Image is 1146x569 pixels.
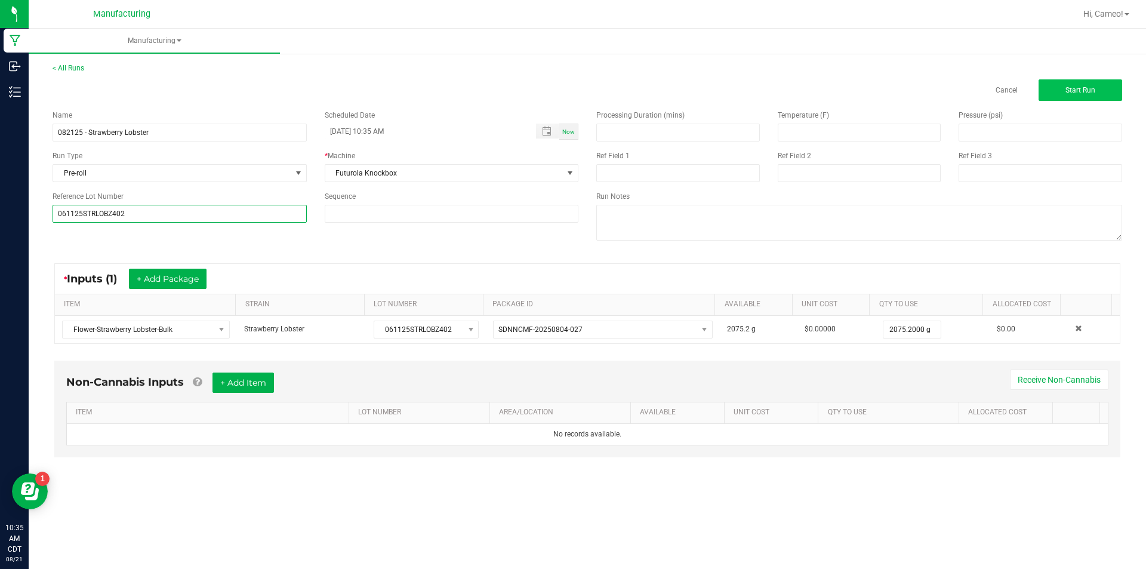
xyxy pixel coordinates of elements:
[53,150,82,161] span: Run Type
[53,111,72,119] span: Name
[245,300,360,309] a: STRAINSortable
[12,473,48,509] iframe: Resource center
[374,300,478,309] a: LOT NUMBERSortable
[802,300,865,309] a: Unit CostSortable
[1010,370,1108,390] button: Receive Non-Cannabis
[959,152,992,160] span: Ref Field 3
[640,408,720,417] a: AVAILABLESortable
[9,60,21,72] inline-svg: Inbound
[997,325,1015,333] span: $0.00
[1070,300,1107,309] a: Sortable
[725,300,788,309] a: AVAILABLESortable
[66,376,184,389] span: Non-Cannabis Inputs
[29,36,280,46] span: Manufacturing
[76,408,344,417] a: ITEMSortable
[596,192,630,201] span: Run Notes
[374,321,463,338] span: 061125STRLOBZ402
[1039,79,1122,101] button: Start Run
[193,376,202,389] a: Add Non-Cannabis items that were also consumed in the run (e.g. gloves and packaging); Also add N...
[1062,408,1095,417] a: Sortable
[778,111,829,119] span: Temperature (F)
[325,111,375,119] span: Scheduled Date
[778,152,811,160] span: Ref Field 2
[5,522,23,555] p: 10:35 AM CDT
[879,300,978,309] a: QTY TO USESortable
[63,321,214,338] span: Flower-Strawberry Lobster-Bulk
[62,321,230,339] span: NO DATA FOUND
[35,472,50,486] iframe: Resource center unread badge
[67,424,1108,445] td: No records available.
[499,408,626,417] a: AREA/LOCATIONSortable
[727,325,750,333] span: 2075.2
[244,325,304,333] span: Strawberry Lobster
[1083,9,1123,19] span: Hi, Cameo!
[9,35,21,47] inline-svg: Manufacturing
[53,64,84,72] a: < All Runs
[959,111,1003,119] span: Pressure (psi)
[67,272,129,285] span: Inputs (1)
[325,192,356,201] span: Sequence
[828,408,954,417] a: QTY TO USESortable
[498,325,583,334] span: SDNNCMF-20250804-027
[212,373,274,393] button: + Add Item
[64,300,231,309] a: ITEMSortable
[93,9,150,19] span: Manufacturing
[596,111,685,119] span: Processing Duration (mins)
[734,408,814,417] a: Unit CostSortable
[996,85,1018,96] a: Cancel
[5,555,23,564] p: 08/21
[325,124,524,139] input: Scheduled Datetime
[325,165,563,182] span: Futurola Knockbox
[993,300,1056,309] a: Allocated CostSortable
[562,128,575,135] span: Now
[358,408,485,417] a: LOT NUMBERSortable
[53,165,291,182] span: Pre-roll
[536,124,559,139] span: Toggle popup
[129,269,207,289] button: + Add Package
[968,408,1048,417] a: Allocated CostSortable
[805,325,836,333] span: $0.00000
[29,29,280,54] a: Manufacturing
[492,300,710,309] a: PACKAGE IDSortable
[53,192,124,201] span: Reference Lot Number
[9,86,21,98] inline-svg: Inventory
[751,325,756,333] span: g
[328,152,355,160] span: Machine
[596,152,630,160] span: Ref Field 1
[1065,86,1095,94] span: Start Run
